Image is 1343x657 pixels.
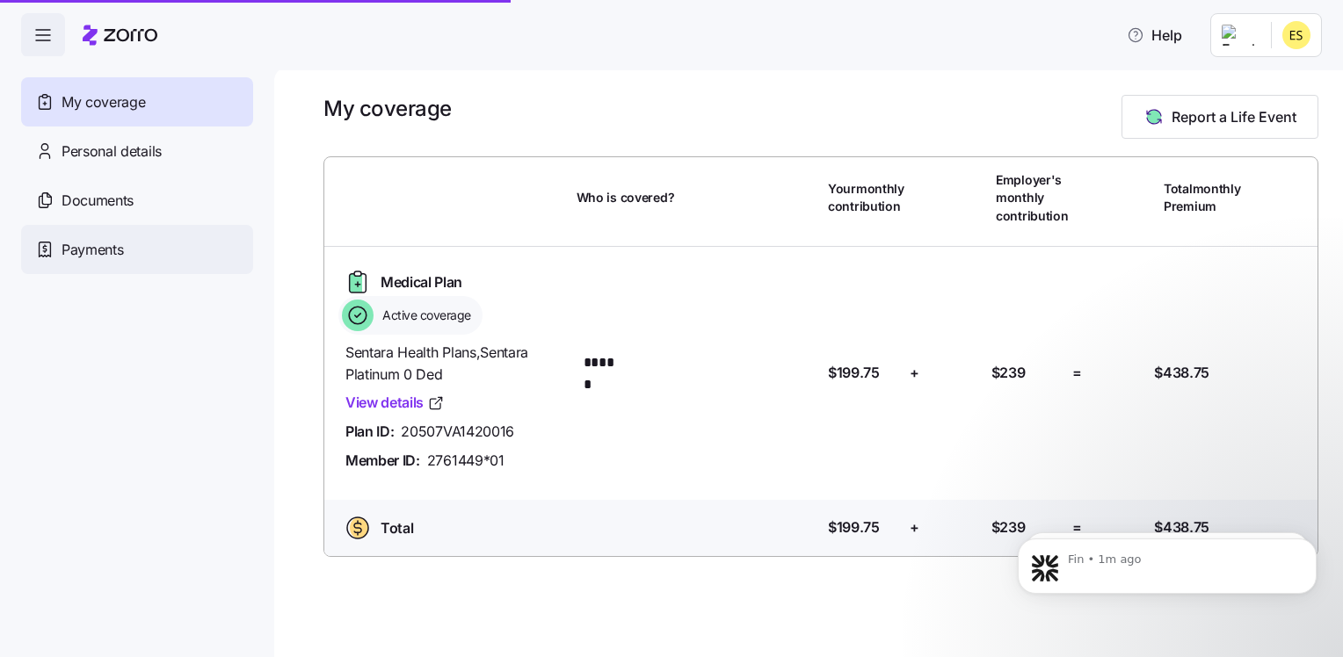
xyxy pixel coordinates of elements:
[1222,25,1257,46] img: Employer logo
[21,77,253,126] a: My coverage
[996,171,1069,225] span: Employer's monthly contribution
[381,271,462,293] span: Medical Plan
[828,362,880,384] span: $199.75
[323,95,452,122] h1: My coverage
[345,421,394,443] span: Plan ID:
[345,392,445,414] a: View details
[1122,95,1318,139] button: Report a Life Event
[401,421,514,443] span: 20507VA1420016
[1127,25,1182,46] span: Help
[381,517,413,539] span: Total
[1154,362,1209,384] span: $438.75
[427,450,505,472] span: 2761449*01
[828,180,904,216] span: Your monthly contribution
[1282,21,1310,49] img: fe7aed57232b2074f99fa537cb741e15
[62,141,162,162] span: Personal details
[910,516,919,538] span: +
[577,189,675,206] span: Who is covered?
[1072,362,1082,384] span: =
[62,239,123,261] span: Payments
[377,307,471,324] span: Active coverage
[21,126,253,176] a: Personal details
[345,342,563,386] span: Sentara Health Plans , Sentara Platinum 0 Ded
[345,450,420,472] span: Member ID:
[991,362,1026,384] span: $239
[62,91,145,113] span: My coverage
[21,225,253,274] a: Payments
[1164,180,1241,216] span: Total monthly Premium
[991,499,1343,648] iframe: Intercom notifications message
[828,516,880,538] span: $199.75
[1172,106,1296,127] span: Report a Life Event
[21,176,253,225] a: Documents
[62,190,134,212] span: Documents
[1113,18,1196,53] button: Help
[910,362,919,384] span: +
